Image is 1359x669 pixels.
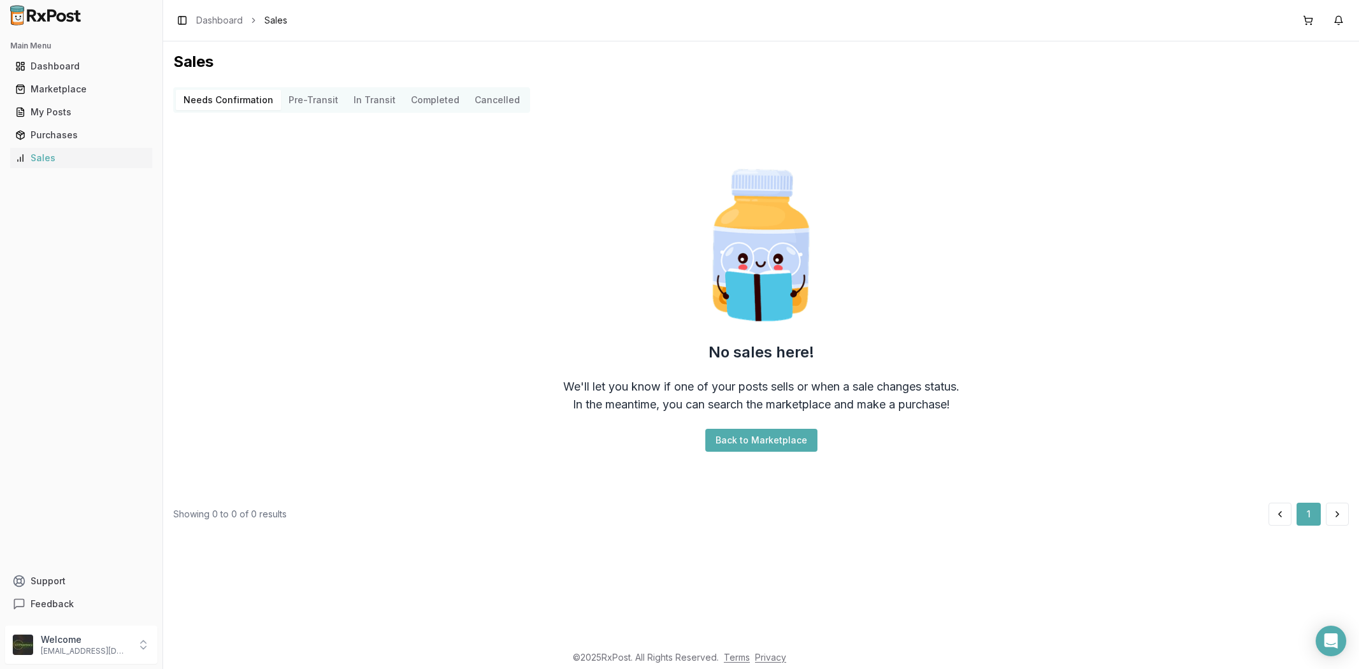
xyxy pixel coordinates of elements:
[264,14,287,27] span: Sales
[173,52,1349,72] h1: Sales
[1297,503,1321,526] button: 1
[31,598,74,610] span: Feedback
[573,396,950,414] div: In the meantime, you can search the marketplace and make a purchase!
[5,570,157,593] button: Support
[5,593,157,615] button: Feedback
[176,90,281,110] button: Needs Confirmation
[10,41,152,51] h2: Main Menu
[10,124,152,147] a: Purchases
[15,106,147,119] div: My Posts
[15,129,147,141] div: Purchases
[41,633,129,646] p: Welcome
[10,147,152,169] a: Sales
[467,90,528,110] button: Cancelled
[15,152,147,164] div: Sales
[755,652,786,663] a: Privacy
[41,646,129,656] p: [EMAIL_ADDRESS][DOMAIN_NAME]
[5,5,87,25] img: RxPost Logo
[196,14,287,27] nav: breadcrumb
[708,342,814,363] h2: No sales here!
[705,429,817,452] button: Back to Marketplace
[5,102,157,122] button: My Posts
[346,90,403,110] button: In Transit
[173,508,287,521] div: Showing 0 to 0 of 0 results
[5,79,157,99] button: Marketplace
[15,60,147,73] div: Dashboard
[10,78,152,101] a: Marketplace
[680,164,843,327] img: Smart Pill Bottle
[563,378,960,396] div: We'll let you know if one of your posts sells or when a sale changes status.
[10,101,152,124] a: My Posts
[5,125,157,145] button: Purchases
[196,14,243,27] a: Dashboard
[10,55,152,78] a: Dashboard
[724,652,750,663] a: Terms
[5,56,157,76] button: Dashboard
[403,90,467,110] button: Completed
[15,83,147,96] div: Marketplace
[1316,626,1346,656] div: Open Intercom Messenger
[13,635,33,655] img: User avatar
[5,148,157,168] button: Sales
[281,90,346,110] button: Pre-Transit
